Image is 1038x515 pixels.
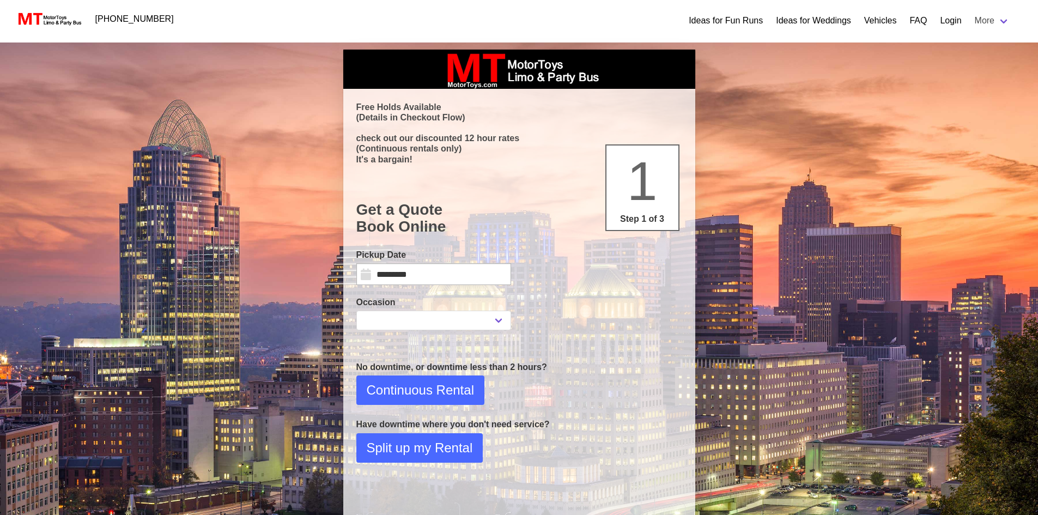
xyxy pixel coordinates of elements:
[356,154,682,165] p: It's a bargain!
[864,14,897,27] a: Vehicles
[968,10,1016,32] a: More
[356,361,682,374] p: No downtime, or downtime less than 2 hours?
[776,14,851,27] a: Ideas for Weddings
[356,433,483,463] button: Split up my Rental
[356,375,484,405] button: Continuous Rental
[367,438,473,458] span: Split up my Rental
[367,380,474,400] span: Continuous Rental
[356,201,682,235] h1: Get a Quote Book Online
[356,133,682,143] p: check out our discounted 12 hour rates
[611,213,674,226] p: Step 1 of 3
[15,11,82,27] img: MotorToys Logo
[356,102,682,112] p: Free Holds Available
[356,418,682,431] p: Have downtime where you don't need service?
[909,14,927,27] a: FAQ
[89,8,180,30] a: [PHONE_NUMBER]
[356,249,511,262] label: Pickup Date
[438,50,601,89] img: box_logo_brand.jpeg
[689,14,763,27] a: Ideas for Fun Runs
[627,150,658,211] span: 1
[356,112,682,123] p: (Details in Checkout Flow)
[940,14,961,27] a: Login
[356,143,682,154] p: (Continuous rentals only)
[356,296,511,309] label: Occasion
